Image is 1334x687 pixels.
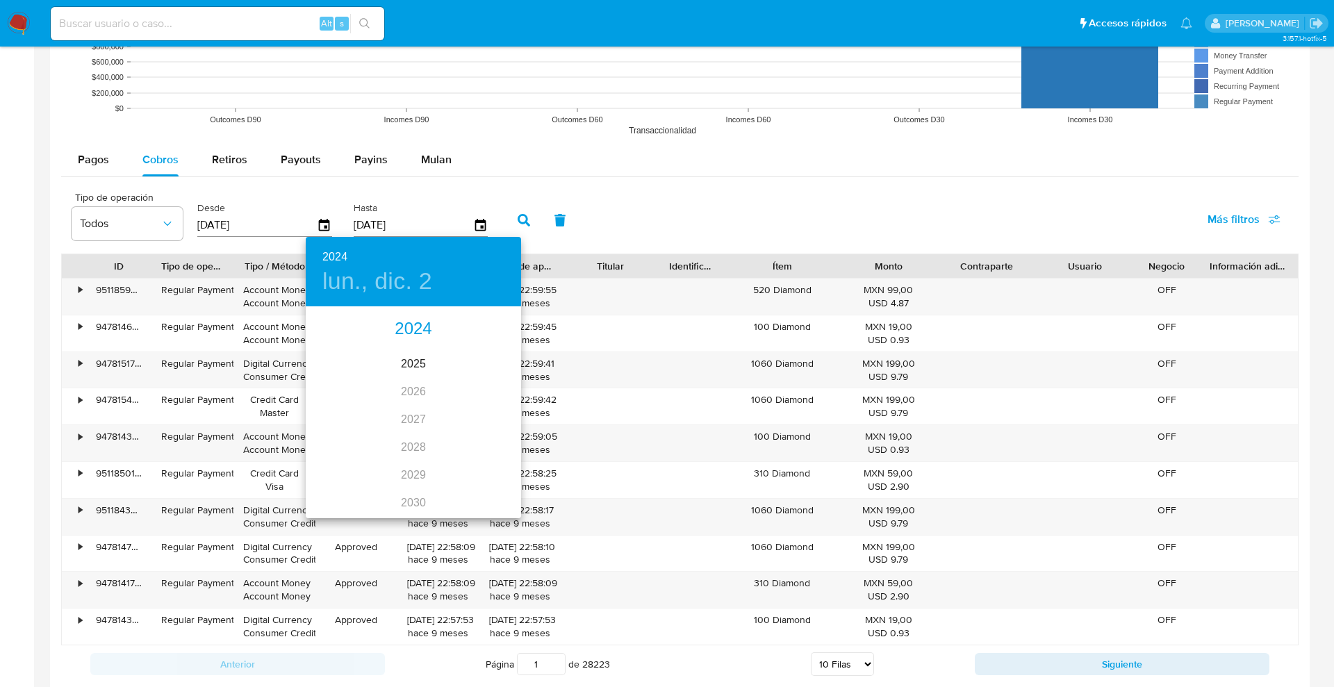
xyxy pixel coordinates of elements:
[306,315,521,343] div: 2024
[322,267,432,296] button: lun., dic. 2
[306,350,521,378] div: 2025
[322,247,347,267] button: 2024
